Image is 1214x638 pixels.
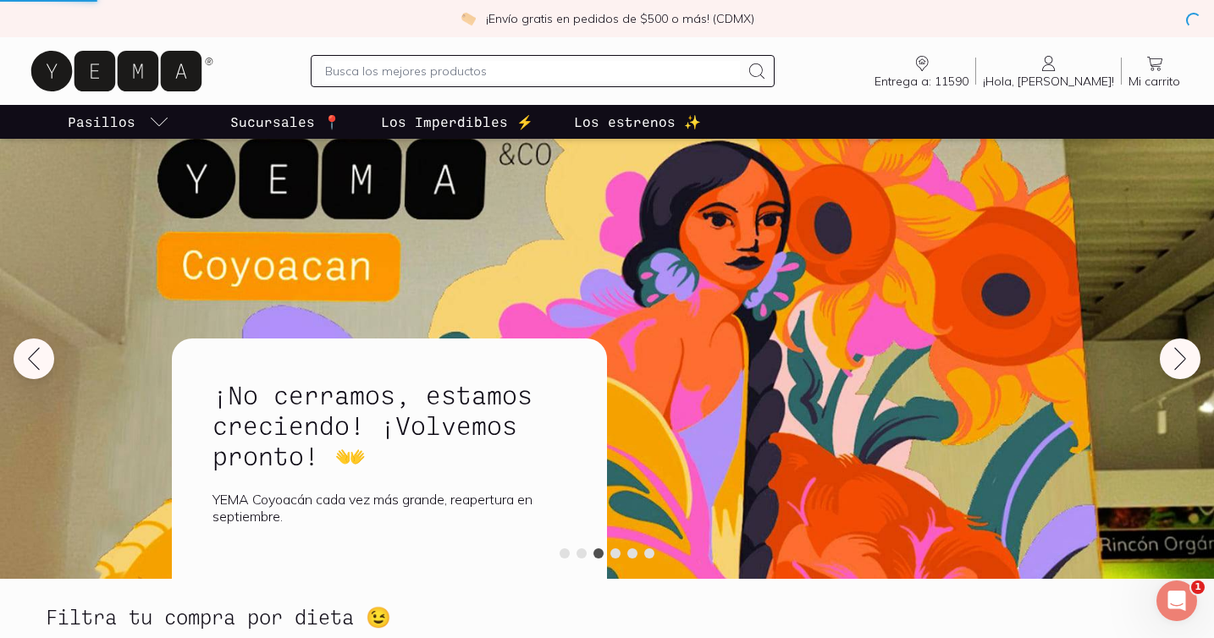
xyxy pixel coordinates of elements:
[212,491,566,525] p: YEMA Coyoacán cada vez más grande, reapertura en septiembre.
[1191,580,1205,594] span: 1
[976,53,1121,89] a: ¡Hola, [PERSON_NAME]!
[983,74,1114,89] span: ¡Hola, [PERSON_NAME]!
[461,11,476,26] img: check
[212,379,566,470] h2: ¡No cerramos, estamos creciendo! ¡Volvemos pronto! 👐
[571,105,704,139] a: Los estrenos ✨
[325,61,740,81] input: Busca los mejores productos
[486,10,754,27] p: ¡Envío gratis en pedidos de $500 o más! (CDMX)
[68,112,135,132] p: Pasillos
[1122,53,1187,89] a: Mi carrito
[46,606,391,628] h2: Filtra tu compra por dieta 😉
[230,112,340,132] p: Sucursales 📍
[1128,74,1180,89] span: Mi carrito
[381,112,533,132] p: Los Imperdibles ⚡️
[64,105,173,139] a: pasillo-todos-link
[378,105,537,139] a: Los Imperdibles ⚡️
[227,105,344,139] a: Sucursales 📍
[868,53,975,89] a: Entrega a: 11590
[1156,580,1197,621] iframe: Intercom live chat
[875,74,968,89] span: Entrega a: 11590
[574,112,701,132] p: Los estrenos ✨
